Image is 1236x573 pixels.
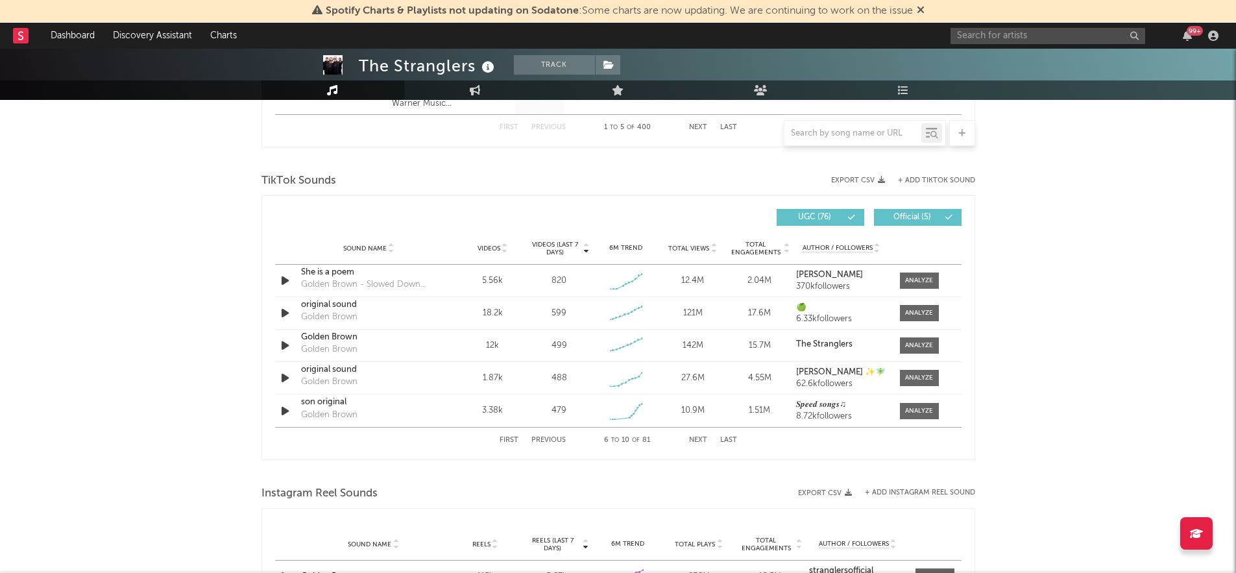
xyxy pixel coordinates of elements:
div: 62.6k followers [796,380,886,389]
a: Dashboard [42,23,104,49]
div: 1.87k [463,372,523,385]
span: Spotify Charts & Playlists not updating on Sodatone [326,6,579,16]
span: Total Views [668,245,709,252]
div: 370k followers [796,282,886,291]
span: Videos (last 7 days) [529,241,581,256]
div: 12k [463,339,523,352]
span: Total Plays [675,541,715,548]
strong: [PERSON_NAME] [796,271,863,279]
span: Sound Name [348,541,391,548]
span: Dismiss [917,6,925,16]
button: Last [720,437,737,444]
input: Search by song name or URL [784,128,921,139]
div: 479 [551,404,566,417]
span: of [632,437,640,443]
span: Instagram Reel Sounds [261,486,378,502]
div: 4.55M [729,372,790,385]
a: She is a poem [301,266,437,279]
a: original sound [301,299,437,311]
div: Golden Brown [301,343,357,356]
div: 10.9M [662,404,723,417]
div: + Add Instagram Reel Sound [852,489,975,496]
span: TikTok Sounds [261,173,336,189]
a: Discovery Assistant [104,23,201,49]
div: 12.4M [662,274,723,287]
span: : Some charts are now updating. We are continuing to work on the issue [326,6,913,16]
button: Official(5) [874,209,962,226]
div: 6M Trend [596,243,656,253]
button: + Add TikTok Sound [898,177,975,184]
div: 3.38k [463,404,523,417]
div: Golden Brown [301,409,357,422]
div: Golden Brown - Slowed Down Version [301,278,437,291]
button: Export CSV [831,177,885,184]
a: [PERSON_NAME] ✨🧚‍♂️ [796,368,886,377]
div: 17.6M [729,307,790,320]
div: 5.56k [463,274,523,287]
span: Total Engagements [738,537,795,552]
div: 2.04M [729,274,790,287]
a: 🍏 [796,303,886,312]
button: 99+ [1183,30,1192,41]
a: original sound [301,363,437,376]
button: First [500,437,518,444]
button: + Add TikTok Sound [885,177,975,184]
button: Previous [531,437,566,444]
button: Track [514,55,595,75]
span: Total Engagements [729,241,782,256]
span: UGC ( 76 ) [785,213,845,221]
a: Charts [201,23,246,49]
span: to [611,437,619,443]
div: 1.51M [729,404,790,417]
div: 18.2k [463,307,523,320]
a: [PERSON_NAME] [796,271,886,280]
div: 6.33k followers [796,315,886,324]
a: The Stranglers [796,340,886,349]
input: Search for artists [951,28,1145,44]
div: Golden Brown [301,311,357,324]
div: 499 [551,339,567,352]
a: son original [301,396,437,409]
span: Author / Followers [819,540,889,548]
div: 488 [551,372,567,385]
span: Videos [478,245,500,252]
div: Golden Brown [301,376,357,389]
div: 142M [662,339,723,352]
span: Sound Name [343,245,387,252]
div: 6M Trend [596,539,660,549]
span: Author / Followers [803,244,873,252]
div: 99 + [1187,26,1203,36]
div: 121M [662,307,723,320]
button: UGC(76) [777,209,864,226]
div: 8.72k followers [796,412,886,421]
span: Reels (last 7 days) [524,537,581,552]
div: 599 [551,307,566,320]
button: Export CSV [798,489,852,497]
a: 𝑺𝒑𝒆𝒆𝒅 𝒔𝒐𝒏𝒈𝒔♫︎ [796,400,886,409]
a: Golden Brown [301,331,437,344]
div: The Stranglers [359,55,498,77]
span: Official ( 5 ) [882,213,942,221]
button: + Add Instagram Reel Sound [865,489,975,496]
strong: The Stranglers [796,340,853,348]
strong: 🍏 [796,303,806,311]
div: 820 [551,274,566,287]
strong: [PERSON_NAME] ✨🧚‍♂️ [796,368,886,376]
div: 27.6M [662,372,723,385]
span: Reels [472,541,491,548]
div: 6 10 81 [592,433,663,448]
button: Next [689,437,707,444]
strong: 𝑺𝒑𝒆𝒆𝒅 𝒔𝒐𝒏𝒈𝒔♫︎ [796,400,846,409]
div: 15.7M [729,339,790,352]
